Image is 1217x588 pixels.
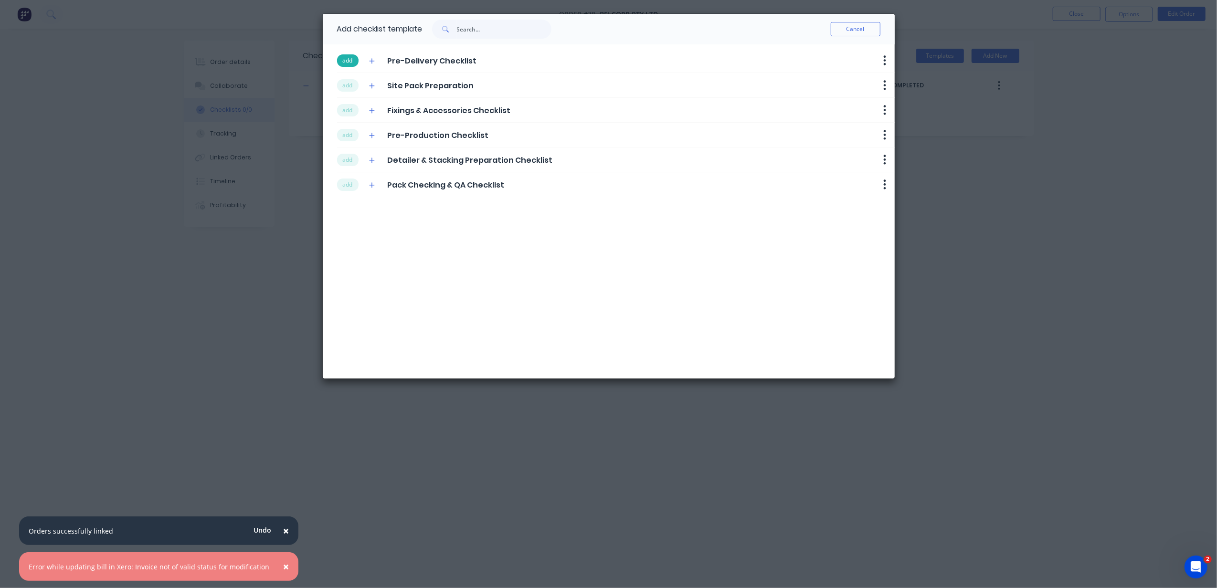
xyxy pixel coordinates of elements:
[337,104,359,116] button: add
[457,20,551,39] input: Search...
[387,130,488,141] span: Pre-Production Checklist
[283,560,289,573] span: ×
[274,555,298,578] button: Close
[387,80,474,92] span: Site Pack Preparation
[387,179,504,191] span: Pack Checking & QA Checklist
[337,79,359,92] button: add
[387,155,552,166] span: Detailer & Stacking Preparation Checklist
[1204,556,1212,563] span: 2
[387,105,510,116] span: Fixings & Accessories Checklist
[337,154,359,166] button: add
[274,519,298,542] button: Close
[337,14,423,44] div: Add checklist template
[29,562,269,572] div: Error while updating bill in Xero: Invoice not of valid status for modification
[29,526,113,536] div: Orders successfully linked
[337,54,359,67] button: add
[1185,556,1207,578] iframe: Intercom live chat
[337,129,359,141] button: add
[831,22,880,36] button: Cancel
[248,523,276,537] button: Undo
[337,178,359,191] button: add
[387,55,476,67] span: Pre-Delivery Checklist
[283,524,289,537] span: ×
